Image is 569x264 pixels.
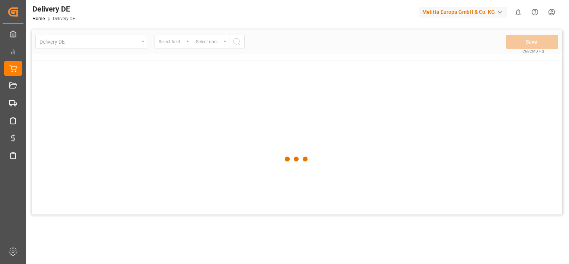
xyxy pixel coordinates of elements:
button: Melitta Europa GmbH & Co. KG [419,5,510,19]
button: show 0 new notifications [510,4,527,21]
div: Melitta Europa GmbH & Co. KG [419,7,507,18]
a: Home [32,16,45,21]
button: Help Center [527,4,543,21]
div: Delivery DE [32,3,75,15]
